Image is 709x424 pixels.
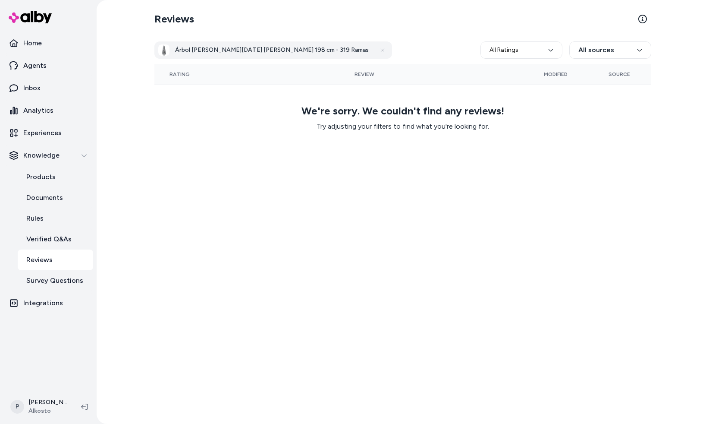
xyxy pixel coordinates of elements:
img: alby Logo [9,11,52,23]
img: 310Wx310H-master-hotfolder-transfer-incoming-deposit-hybris-interfaces-IN-media-product-195546007... [158,44,169,56]
a: Products [18,167,93,187]
p: Survey Questions [26,275,83,286]
a: Agents [3,55,93,76]
a: Home [3,33,93,54]
p: [PERSON_NAME] [28,398,67,407]
a: Inbox [3,78,93,98]
p: Integrations [23,298,63,308]
p: Knowledge [23,150,60,161]
span: All Ratings [489,46,518,54]
div: Modified [530,71,580,78]
a: Analytics [3,100,93,121]
span: P [10,400,24,414]
h2: Reviews [154,12,194,26]
a: Documents [18,187,93,208]
div: Source [594,71,644,78]
h3: Árbol [PERSON_NAME][DATE] [PERSON_NAME] 198 cm - 319 Ramas [175,46,369,54]
button: All Ratings [480,41,562,59]
a: Survey Questions [18,270,93,291]
button: P[PERSON_NAME]Alkosto [5,393,74,421]
p: Experiences [23,128,62,138]
a: Rules [18,208,93,229]
button: Knowledge [3,145,93,166]
p: Reviews [26,255,53,265]
p: Home [23,38,42,48]
p: Rules [26,213,44,224]
button: All sources [569,41,651,59]
p: Inbox [23,83,41,93]
span: All sources [578,45,614,55]
h3: We're sorry. We couldn't find any reviews! [301,106,504,116]
p: Products [26,172,56,182]
p: Verified Q&As [26,234,72,244]
p: Agents [23,60,47,71]
div: Rating [161,71,198,78]
a: Verified Q&As [18,229,93,250]
p: Documents [26,193,63,203]
p: Try adjusting your filters to find what you're looking for. [317,121,489,132]
a: Integrations [3,293,93,313]
span: Alkosto [28,407,67,415]
a: Reviews [18,250,93,270]
p: Analytics [23,105,53,116]
div: Review [212,71,517,78]
a: Experiences [3,123,93,143]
